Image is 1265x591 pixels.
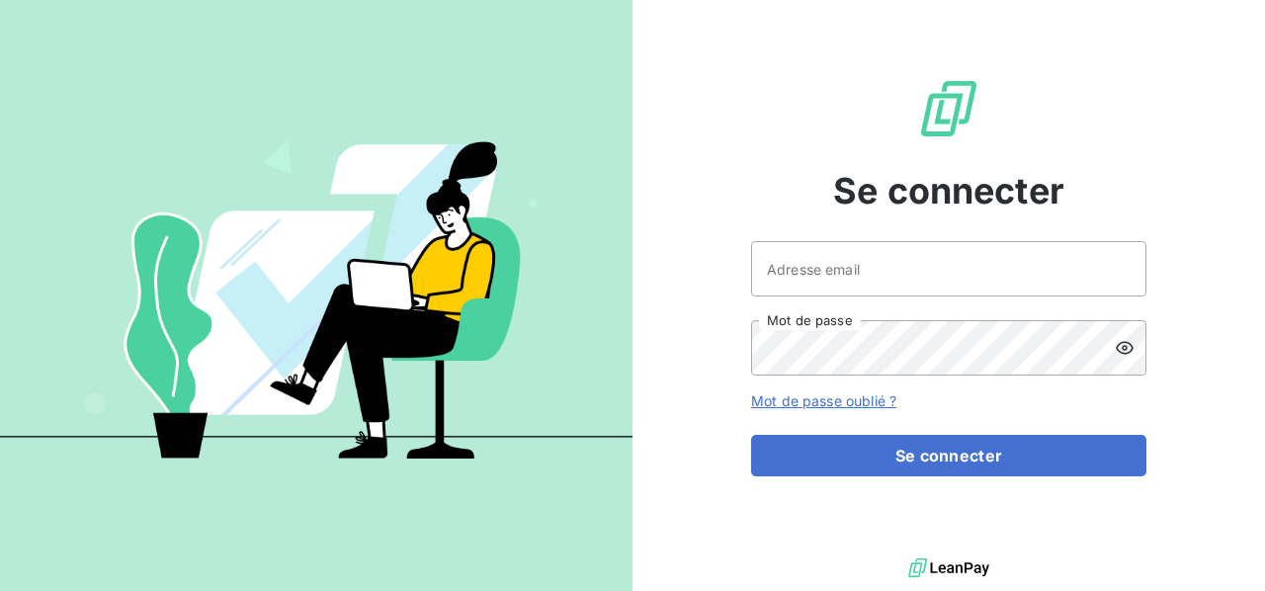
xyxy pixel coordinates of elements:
button: Se connecter [751,435,1146,476]
span: Se connecter [833,164,1064,217]
a: Mot de passe oublié ? [751,392,896,409]
input: placeholder [751,241,1146,296]
img: Logo LeanPay [917,77,980,140]
img: logo [908,553,989,583]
